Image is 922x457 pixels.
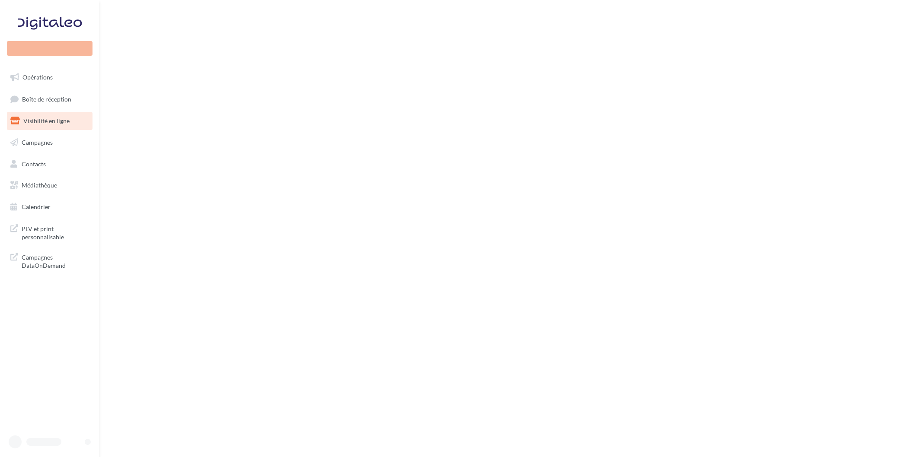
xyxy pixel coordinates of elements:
span: Campagnes DataOnDemand [22,251,89,270]
span: Contacts [22,160,46,167]
span: Opérations [22,73,53,81]
span: Boîte de réception [22,95,71,102]
a: Opérations [5,68,94,86]
a: PLV et print personnalisable [5,219,94,245]
span: PLV et print personnalisable [22,223,89,241]
a: Boîte de réception [5,90,94,108]
span: Calendrier [22,203,51,210]
a: Médiathèque [5,176,94,194]
a: Visibilité en ligne [5,112,94,130]
div: Nouvelle campagne [7,41,93,56]
a: Campagnes [5,133,94,152]
span: Médiathèque [22,181,57,189]
span: Visibilité en ligne [23,117,70,124]
span: Campagnes [22,139,53,146]
a: Calendrier [5,198,94,216]
a: Campagnes DataOnDemand [5,248,94,273]
a: Contacts [5,155,94,173]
